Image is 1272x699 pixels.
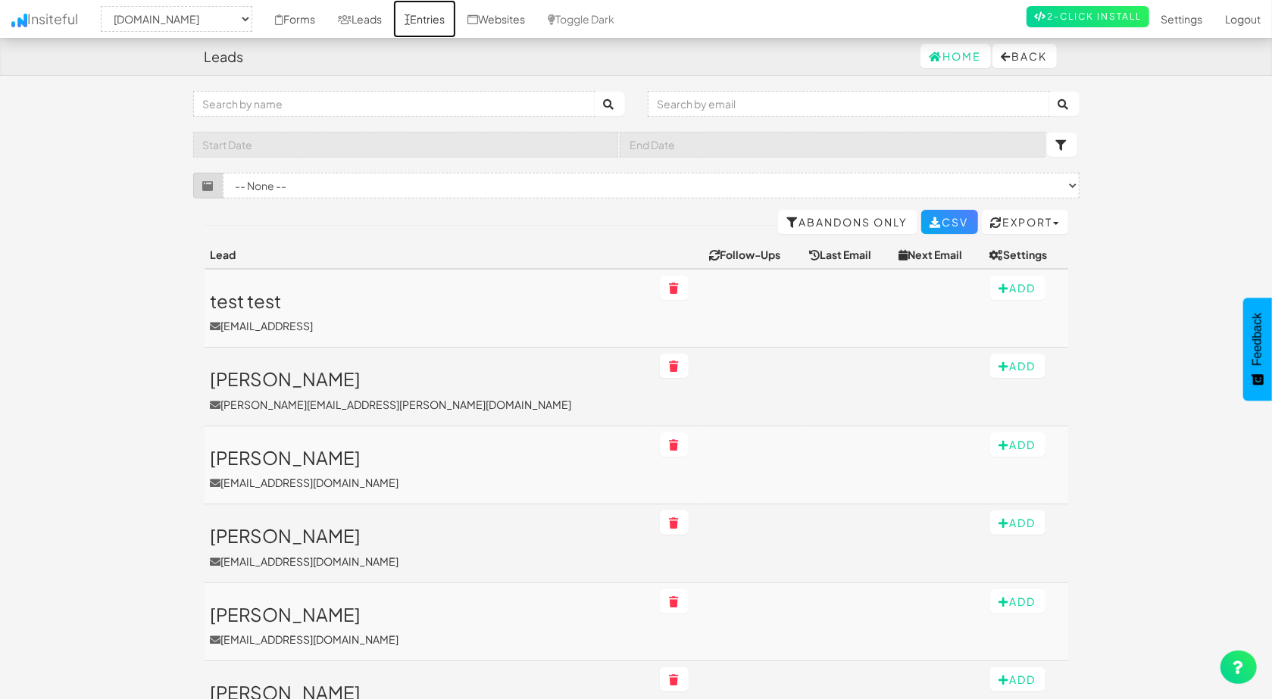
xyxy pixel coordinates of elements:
[211,526,648,568] a: [PERSON_NAME][EMAIL_ADDRESS][DOMAIN_NAME]
[984,241,1068,269] th: Settings
[211,291,648,333] a: test test[EMAIL_ADDRESS]
[990,667,1045,691] button: Add
[205,49,244,64] h4: Leads
[211,604,648,647] a: [PERSON_NAME][EMAIL_ADDRESS][DOMAIN_NAME]
[921,210,978,234] a: CSV
[211,448,648,490] a: [PERSON_NAME][EMAIL_ADDRESS][DOMAIN_NAME]
[193,91,595,117] input: Search by name
[648,91,1050,117] input: Search by email
[1027,6,1149,27] a: 2-Click Install
[211,397,648,412] p: [PERSON_NAME][EMAIL_ADDRESS][PERSON_NAME][DOMAIN_NAME]
[211,475,648,490] p: [EMAIL_ADDRESS][DOMAIN_NAME]
[211,369,648,389] h3: [PERSON_NAME]
[990,432,1045,457] button: Add
[211,526,648,545] h3: [PERSON_NAME]
[703,241,803,269] th: Follow-Ups
[990,276,1045,300] button: Add
[11,14,27,27] img: icon.png
[803,241,892,269] th: Last Email
[920,44,991,68] a: Home
[620,132,1045,158] input: End Date
[1243,298,1272,401] button: Feedback - Show survey
[205,241,654,269] th: Lead
[778,210,917,234] a: Abandons Only
[211,448,648,467] h3: [PERSON_NAME]
[990,589,1045,613] button: Add
[211,318,648,333] p: [EMAIL_ADDRESS]
[1251,313,1264,366] span: Feedback
[211,604,648,624] h3: [PERSON_NAME]
[211,369,648,411] a: [PERSON_NAME][PERSON_NAME][EMAIL_ADDRESS][PERSON_NAME][DOMAIN_NAME]
[211,554,648,569] p: [EMAIL_ADDRESS][DOMAIN_NAME]
[990,354,1045,378] button: Add
[211,291,648,310] h3: test test
[992,44,1057,68] button: Back
[982,210,1068,234] button: Export
[990,510,1045,535] button: Add
[193,132,619,158] input: Start Date
[892,241,983,269] th: Next Email
[211,632,648,647] p: [EMAIL_ADDRESS][DOMAIN_NAME]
